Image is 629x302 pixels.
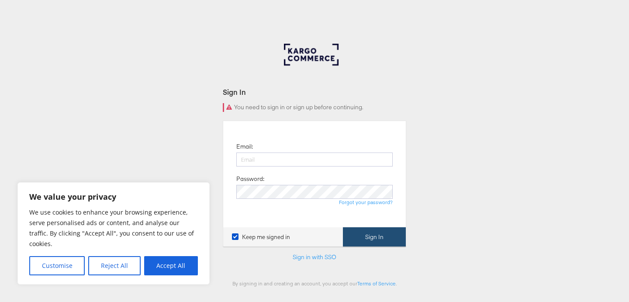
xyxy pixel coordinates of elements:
[357,280,396,287] a: Terms of Service
[236,153,393,167] input: Email
[343,227,406,247] button: Sign In
[29,191,198,202] p: We value your privacy
[223,280,406,287] div: By signing in and creating an account, you accept our .
[29,256,85,275] button: Customise
[223,103,406,112] div: You need to sign in or sign up before continuing.
[223,87,406,97] div: Sign In
[236,142,253,151] label: Email:
[88,256,140,275] button: Reject All
[293,253,336,261] a: Sign in with SSO
[236,175,264,183] label: Password:
[17,182,210,285] div: We value your privacy
[339,199,393,205] a: Forgot your password?
[232,233,290,241] label: Keep me signed in
[29,207,198,249] p: We use cookies to enhance your browsing experience, serve personalised ads or content, and analys...
[144,256,198,275] button: Accept All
